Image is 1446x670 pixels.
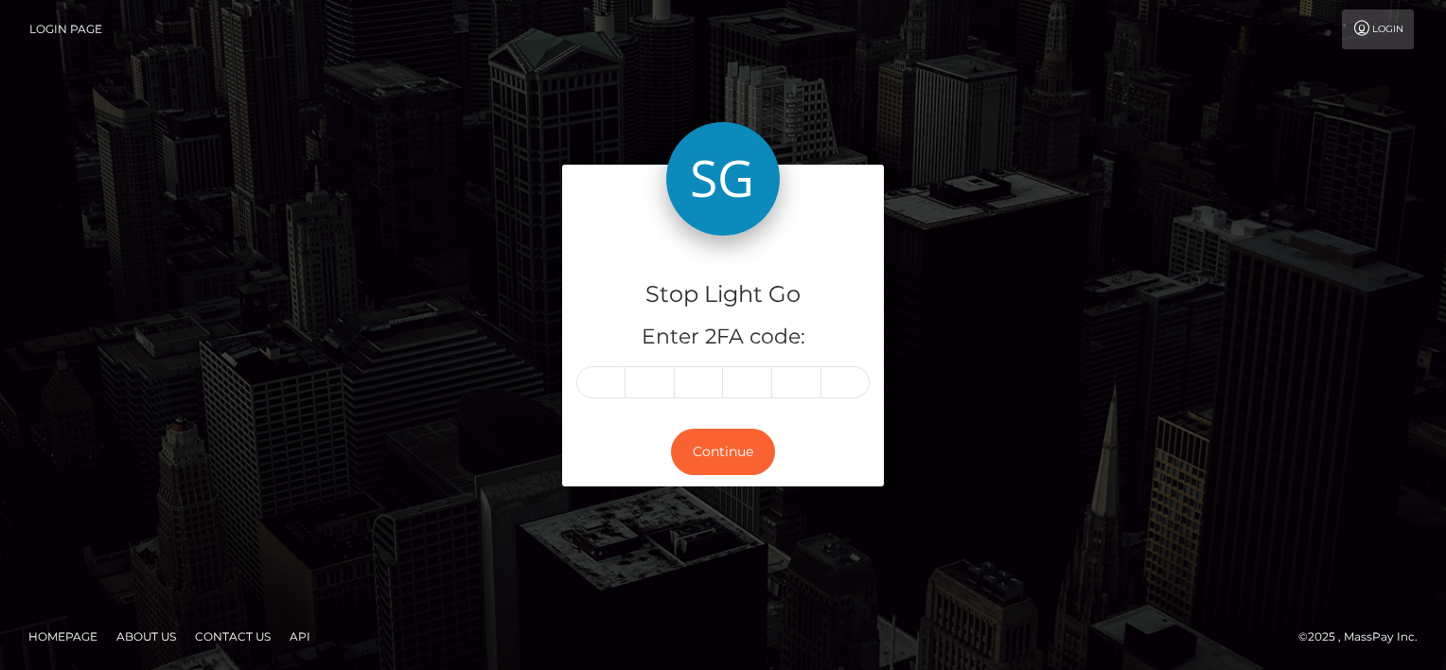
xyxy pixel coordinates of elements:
[109,622,184,651] a: About Us
[1342,9,1414,49] a: Login
[29,9,102,49] a: Login Page
[671,429,775,475] button: Continue
[21,622,105,651] a: Homepage
[1298,626,1432,647] div: © 2025 , MassPay Inc.
[576,323,870,352] h5: Enter 2FA code:
[666,122,780,236] img: Stop Light Go
[187,622,278,651] a: Contact Us
[576,278,870,311] h4: Stop Light Go
[282,622,318,651] a: API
